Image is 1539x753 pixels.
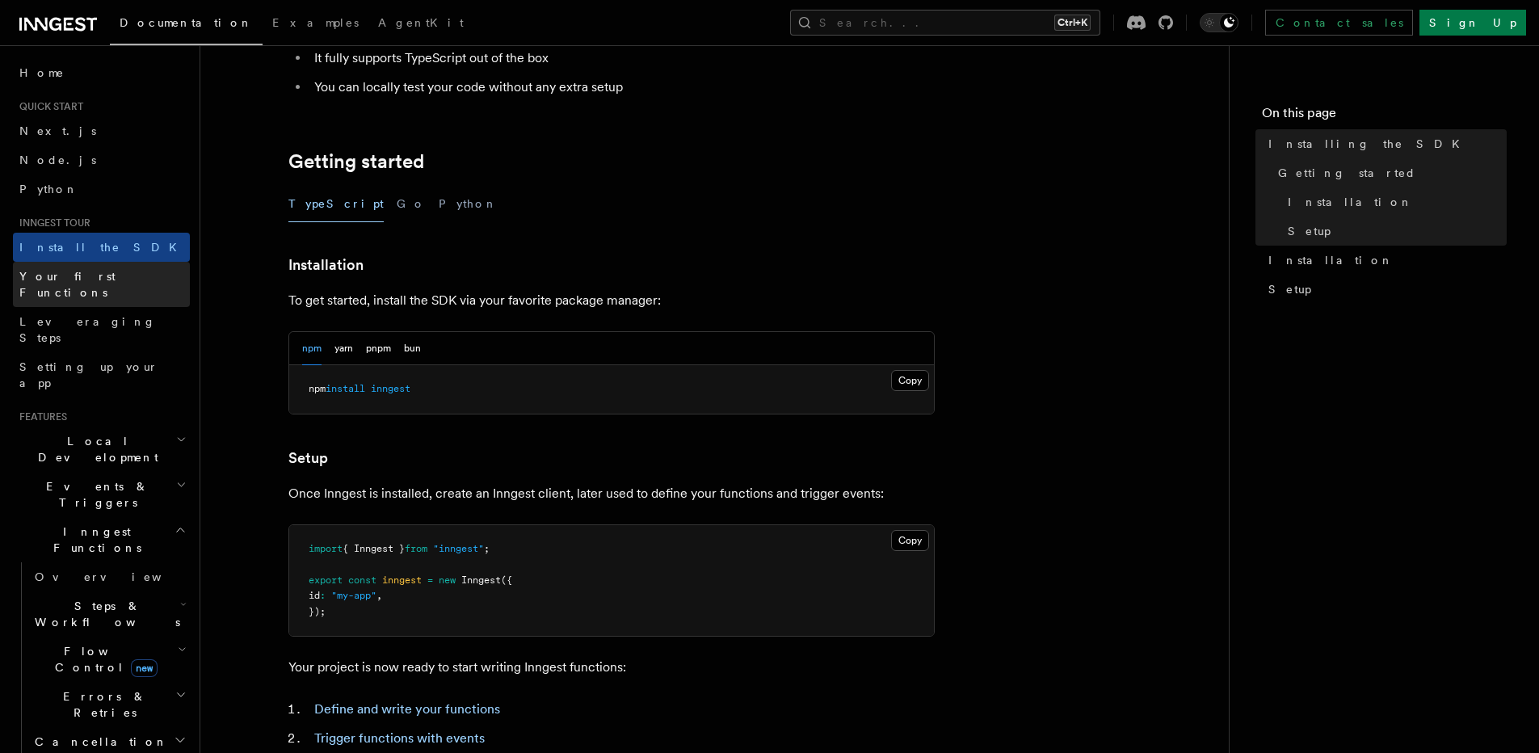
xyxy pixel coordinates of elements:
span: ; [484,543,490,554]
span: Setup [1268,281,1311,297]
span: Python [19,183,78,196]
a: Trigger functions with events [314,730,485,746]
span: Inngest [461,574,501,586]
span: Local Development [13,433,176,465]
span: Events & Triggers [13,478,176,511]
li: You can locally test your code without any extra setup [309,76,935,99]
a: Setup [1262,275,1507,304]
a: Overview [28,562,190,591]
span: Setting up your app [19,360,158,389]
a: Contact sales [1265,10,1413,36]
a: Leveraging Steps [13,307,190,352]
a: Installing the SDK [1262,129,1507,158]
p: Once Inngest is installed, create an Inngest client, later used to define your functions and trig... [288,482,935,505]
span: Documentation [120,16,253,29]
span: ({ [501,574,512,586]
a: Home [13,58,190,87]
a: Node.js [13,145,190,175]
span: id [309,590,320,601]
button: Python [439,186,498,222]
span: "inngest" [433,543,484,554]
a: Setup [1281,217,1507,246]
span: : [320,590,326,601]
span: new [131,659,158,677]
a: Installation [1281,187,1507,217]
button: Go [397,186,426,222]
button: Events & Triggers [13,472,190,517]
a: Installation [288,254,364,276]
button: yarn [334,332,353,365]
span: import [309,543,343,554]
a: Define and write your functions [314,701,500,717]
span: AgentKit [378,16,464,29]
span: Features [13,410,67,423]
a: Next.js [13,116,190,145]
kbd: Ctrl+K [1054,15,1091,31]
span: Cancellation [28,734,168,750]
a: Setting up your app [13,352,190,398]
span: Installing the SDK [1268,136,1470,152]
span: export [309,574,343,586]
span: Home [19,65,65,81]
button: Copy [891,530,929,551]
span: Inngest tour [13,217,90,229]
span: Leveraging Steps [19,315,156,344]
button: Toggle dark mode [1200,13,1238,32]
span: Install the SDK [19,241,187,254]
span: , [376,590,382,601]
span: Steps & Workflows [28,598,180,630]
a: Examples [263,5,368,44]
button: bun [404,332,421,365]
a: Setup [288,447,328,469]
span: Setup [1288,223,1331,239]
span: Examples [272,16,359,29]
span: Getting started [1278,165,1416,181]
button: Flow Controlnew [28,637,190,682]
a: Install the SDK [13,233,190,262]
span: new [439,574,456,586]
span: { Inngest } [343,543,405,554]
span: Installation [1268,252,1394,268]
button: Copy [891,370,929,391]
p: To get started, install the SDK via your favorite package manager: [288,289,935,312]
button: pnpm [366,332,391,365]
li: It fully supports TypeScript out of the box [309,47,935,69]
a: Python [13,175,190,204]
span: = [427,574,433,586]
span: Your first Functions [19,270,116,299]
span: inngest [371,383,410,394]
button: TypeScript [288,186,384,222]
button: Inngest Functions [13,517,190,562]
span: Installation [1288,194,1413,210]
span: "my-app" [331,590,376,601]
span: Node.js [19,154,96,166]
span: Inngest Functions [13,524,175,556]
p: Your project is now ready to start writing Inngest functions: [288,656,935,679]
a: Your first Functions [13,262,190,307]
button: Steps & Workflows [28,591,190,637]
button: Local Development [13,427,190,472]
a: Documentation [110,5,263,45]
span: Flow Control [28,643,178,675]
a: Getting started [288,150,424,173]
span: }); [309,606,326,617]
button: Search...Ctrl+K [790,10,1100,36]
a: Installation [1262,246,1507,275]
span: Overview [35,570,201,583]
a: AgentKit [368,5,473,44]
button: Errors & Retries [28,682,190,727]
a: Getting started [1272,158,1507,187]
span: npm [309,383,326,394]
a: Sign Up [1419,10,1526,36]
button: npm [302,332,322,365]
span: const [348,574,376,586]
h4: On this page [1262,103,1507,129]
span: from [405,543,427,554]
span: Quick start [13,100,83,113]
span: Errors & Retries [28,688,175,721]
span: inngest [382,574,422,586]
span: install [326,383,365,394]
span: Next.js [19,124,96,137]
